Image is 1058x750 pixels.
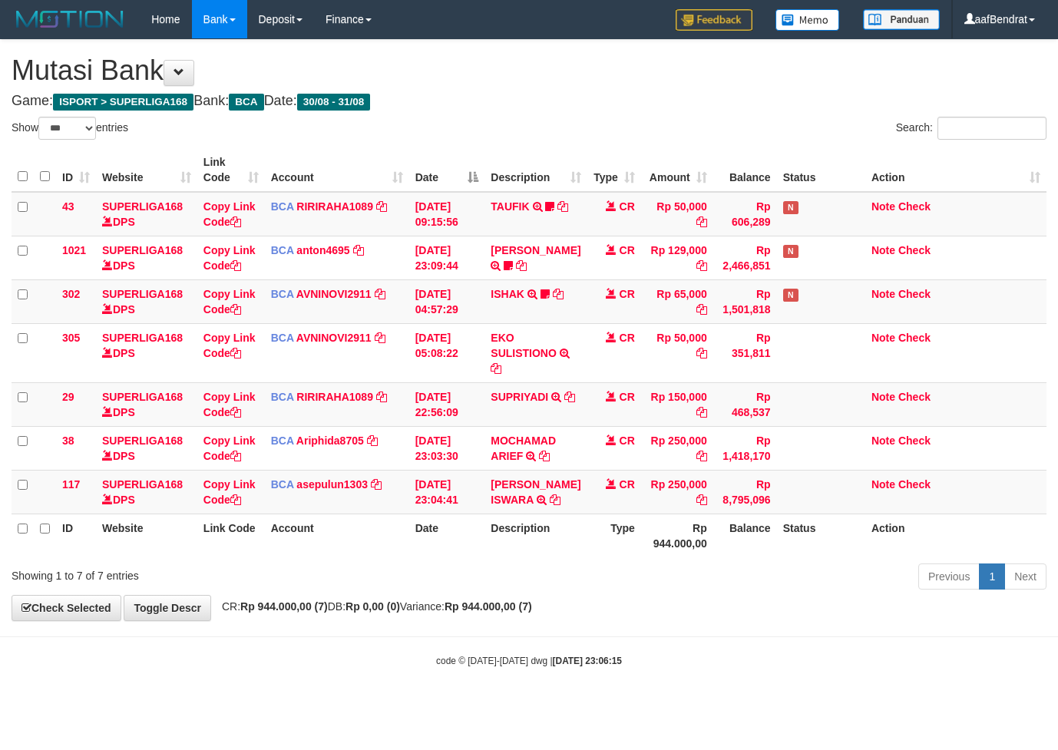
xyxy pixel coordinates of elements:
[38,117,96,140] select: Showentries
[865,148,1046,192] th: Action: activate to sort column ascending
[871,332,895,344] a: Note
[713,279,777,323] td: Rp 1,501,818
[865,514,1046,557] th: Action
[783,245,798,258] span: Has Note
[271,391,294,403] span: BCA
[696,303,707,316] a: Copy Rp 65,000 to clipboard
[491,244,580,256] a: [PERSON_NAME]
[550,494,560,506] a: Copy DIONYSIUS ISWARA to clipboard
[620,478,635,491] span: CR
[197,514,265,557] th: Link Code
[587,148,641,192] th: Type: activate to sort column ascending
[713,382,777,426] td: Rp 468,537
[620,200,635,213] span: CR
[240,600,328,613] strong: Rp 944.000,00 (7)
[979,563,1005,590] a: 1
[713,192,777,236] td: Rp 606,289
[696,450,707,462] a: Copy Rp 250,000 to clipboard
[375,332,385,344] a: Copy AVNINOVI2911 to clipboard
[56,148,96,192] th: ID: activate to sort column ascending
[62,434,74,447] span: 38
[898,200,931,213] a: Check
[102,391,183,403] a: SUPERLIGA168
[641,382,713,426] td: Rp 150,000
[898,288,931,300] a: Check
[620,288,635,300] span: CR
[271,332,294,344] span: BCA
[296,478,368,491] a: asepulun1303
[491,362,501,375] a: Copy EKO SULISTIONO to clipboard
[96,323,197,382] td: DPS
[1004,563,1046,590] a: Next
[376,391,387,403] a: Copy RIRIRAHA1089 to clipboard
[56,514,96,557] th: ID
[641,148,713,192] th: Amount: activate to sort column ascending
[898,391,931,403] a: Check
[676,9,752,31] img: Feedback.jpg
[898,244,931,256] a: Check
[296,434,364,447] a: Ariphida8705
[696,347,707,359] a: Copy Rp 50,000 to clipboard
[539,450,550,462] a: Copy MOCHAMAD ARIEF to clipboard
[12,94,1046,109] h4: Game: Bank: Date:
[937,117,1046,140] input: Search:
[62,391,74,403] span: 29
[620,332,635,344] span: CR
[62,332,80,344] span: 305
[775,9,840,31] img: Button%20Memo.svg
[296,200,373,213] a: RIRIRAHA1089
[696,494,707,506] a: Copy Rp 250,000 to clipboard
[409,426,485,470] td: [DATE] 23:03:30
[203,434,256,462] a: Copy Link Code
[62,200,74,213] span: 43
[436,656,622,666] small: code © [DATE]-[DATE] dwg |
[863,9,940,30] img: panduan.png
[491,434,556,462] a: MOCHAMAD ARIEF
[898,332,931,344] a: Check
[271,244,294,256] span: BCA
[102,200,183,213] a: SUPERLIGA168
[96,470,197,514] td: DPS
[713,426,777,470] td: Rp 1,418,170
[696,216,707,228] a: Copy Rp 50,000 to clipboard
[484,514,587,557] th: Description
[96,279,197,323] td: DPS
[491,332,557,359] a: EKO SULISTIONO
[491,478,580,506] a: [PERSON_NAME] ISWARA
[641,470,713,514] td: Rp 250,000
[271,200,294,213] span: BCA
[553,288,564,300] a: Copy ISHAK to clipboard
[203,288,256,316] a: Copy Link Code
[553,656,622,666] strong: [DATE] 23:06:15
[353,244,364,256] a: Copy anton4695 to clipboard
[296,244,349,256] a: anton4695
[371,478,382,491] a: Copy asepulun1303 to clipboard
[96,236,197,279] td: DPS
[296,391,373,403] a: RIRIRAHA1089
[102,244,183,256] a: SUPERLIGA168
[102,288,183,300] a: SUPERLIGA168
[203,244,256,272] a: Copy Link Code
[96,148,197,192] th: Website: activate to sort column ascending
[12,117,128,140] label: Show entries
[587,514,641,557] th: Type
[124,595,211,621] a: Toggle Descr
[102,434,183,447] a: SUPERLIGA168
[564,391,575,403] a: Copy SUPRIYADI to clipboard
[409,514,485,557] th: Date
[409,323,485,382] td: [DATE] 05:08:22
[491,391,548,403] a: SUPRIYADI
[620,391,635,403] span: CR
[918,563,980,590] a: Previous
[62,478,80,491] span: 117
[96,382,197,426] td: DPS
[871,434,895,447] a: Note
[96,192,197,236] td: DPS
[696,406,707,418] a: Copy Rp 150,000 to clipboard
[271,434,294,447] span: BCA
[783,289,798,302] span: Has Note
[12,595,121,621] a: Check Selected
[53,94,193,111] span: ISPORT > SUPERLIGA168
[214,600,532,613] span: CR: DB: Variance:
[297,94,371,111] span: 30/08 - 31/08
